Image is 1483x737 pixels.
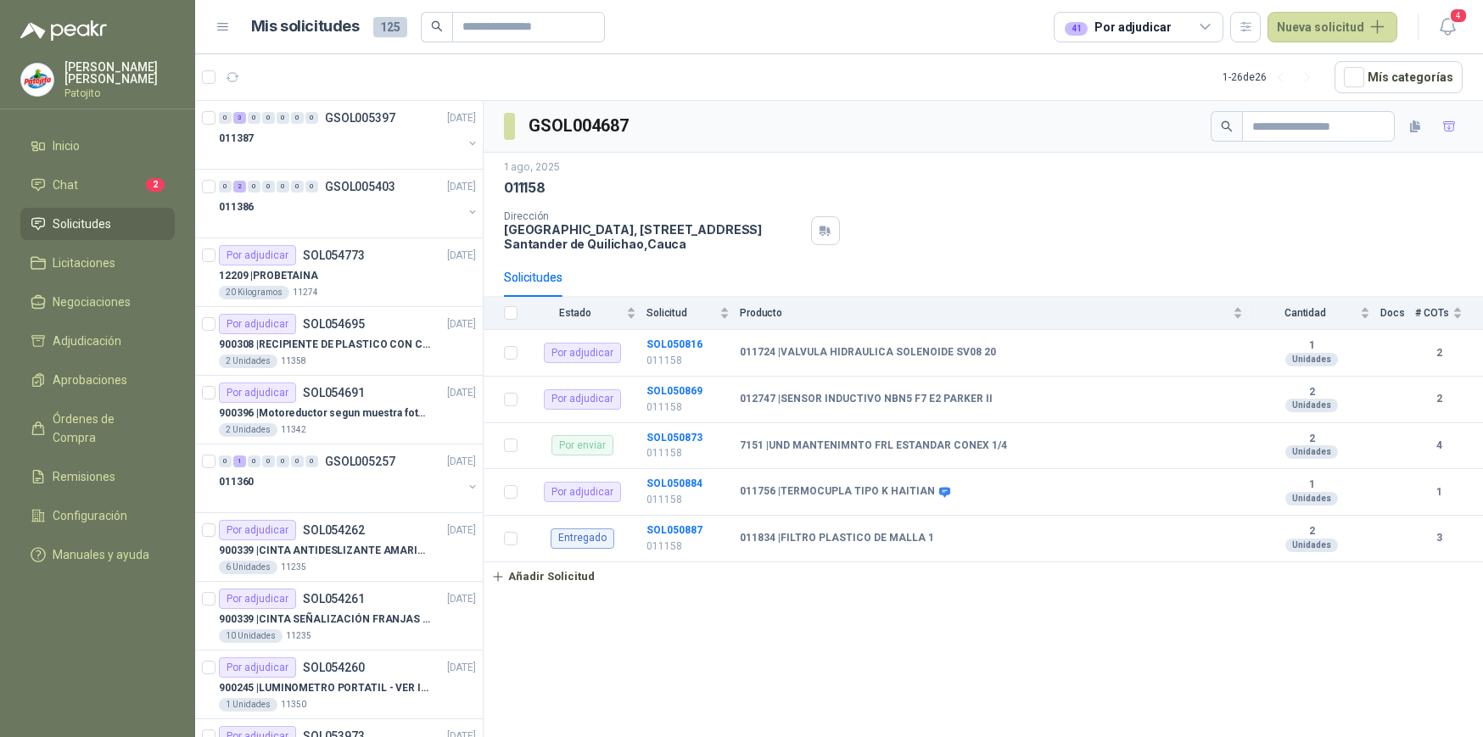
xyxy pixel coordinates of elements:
span: Aprobaciones [53,371,127,389]
p: 011158 [646,445,730,461]
th: Estado [528,297,646,330]
p: Patojito [64,88,175,98]
div: 0 [277,455,289,467]
b: 011756 | TERMOCUPLA TIPO K HAITIAN [740,485,935,499]
b: 2 [1415,345,1463,361]
span: Configuración [53,506,127,525]
div: 2 Unidades [219,355,277,368]
h1: Mis solicitudes [251,14,360,39]
img: Company Logo [21,64,53,96]
div: Unidades [1285,492,1338,505]
p: 11350 [281,698,306,712]
div: 0 [248,455,260,467]
span: Inicio [53,137,80,155]
div: 0 [219,455,232,467]
a: SOL050869 [646,385,702,397]
p: 11274 [293,286,318,299]
a: Solicitudes [20,208,175,240]
a: Por adjudicarSOL054691[DATE] 900396 |Motoreductor segun muestra fotográfica2 Unidades11342 [195,376,483,444]
a: Licitaciones [20,247,175,279]
a: SOL050887 [646,524,702,536]
div: 20 Kilogramos [219,286,289,299]
img: Logo peakr [20,20,107,41]
div: 2 [233,181,246,193]
p: [DATE] [447,522,476,539]
p: 011158 [646,399,730,416]
button: Nueva solicitud [1268,12,1397,42]
p: SOL054773 [303,249,365,261]
a: Añadir Solicitud [484,562,1483,591]
div: 41 [1065,22,1088,36]
div: Por adjudicar [219,657,296,678]
p: 900308 | RECIPIENTE DE PLASTICO CON CAPACIDAD DE 1.8 LT PARA LA EXTRACCIÓN MANUAL DE LIQUIDOS [219,337,430,353]
b: 1 [1253,478,1370,492]
a: Manuales y ayuda [20,539,175,571]
p: 11342 [281,423,306,437]
a: SOL050884 [646,477,702,489]
p: 011158 [646,539,730,555]
span: Estado [528,307,623,319]
p: [DATE] [447,110,476,126]
span: 4 [1449,8,1468,24]
span: Producto [740,307,1229,319]
th: # COTs [1415,297,1483,330]
p: [DATE] [447,454,476,470]
a: Configuración [20,500,175,532]
div: 0 [291,455,304,467]
div: 0 [219,181,232,193]
b: 2 [1253,433,1370,446]
div: Unidades [1285,539,1338,552]
p: 11235 [281,561,306,574]
a: Inicio [20,130,175,162]
p: SOL054260 [303,662,365,673]
a: Por adjudicarSOL054262[DATE] 900339 |CINTA ANTIDESLIZANTE AMARILLA / NEGRA6 Unidades11235 [195,513,483,582]
p: GSOL005403 [325,181,395,193]
div: Entregado [551,528,614,549]
div: Por adjudicar [219,245,296,265]
p: 12209 | PROBETAINA [219,268,318,284]
p: [DATE] [447,316,476,332]
a: 0 3 0 0 0 0 0 GSOL005397[DATE] 011387 [219,108,479,162]
div: Por adjudicar [544,389,621,410]
div: 0 [305,112,318,124]
b: 7151 | UND MANTENIMNTO FRL ESTANDAR CONEX 1/4 [740,439,1007,453]
div: 0 [277,112,289,124]
p: 011386 [219,199,254,215]
span: Solicitudes [53,215,111,233]
p: [DATE] [447,660,476,676]
p: 1 ago, 2025 [504,159,560,176]
div: 0 [305,181,318,193]
span: 2 [146,178,165,192]
p: SOL054691 [303,387,365,399]
span: Solicitud [646,307,716,319]
div: Por adjudicar [219,520,296,540]
span: # COTs [1415,307,1449,319]
a: Por adjudicarSOL054261[DATE] 900339 |CINTA SEÑALIZACIÓN FRANJAS AMARILLAS NEGRA10 Unidades11235 [195,582,483,650]
a: SOL050816 [646,338,702,350]
b: 012747 | SENSOR INDUCTIVO NBN5 F7 E2 PARKER II [740,393,993,406]
a: Por adjudicarSOL054695[DATE] 900308 |RECIPIENTE DE PLASTICO CON CAPACIDAD DE 1.8 LT PARA LA EXTRA... [195,307,483,376]
button: 4 [1432,12,1463,42]
a: 0 2 0 0 0 0 0 GSOL005403[DATE] 011386 [219,176,479,231]
div: 1 - 26 de 26 [1223,64,1321,91]
span: Remisiones [53,467,115,486]
span: Adjudicación [53,332,121,350]
a: Órdenes de Compra [20,403,175,454]
div: 0 [277,181,289,193]
div: 6 Unidades [219,561,277,574]
th: Docs [1380,297,1415,330]
a: Remisiones [20,461,175,493]
div: Por adjudicar [544,343,621,363]
th: Producto [740,297,1253,330]
a: SOL050873 [646,432,702,444]
p: 11358 [281,355,306,368]
div: 0 [262,181,275,193]
p: [DATE] [447,179,476,195]
b: 2 [1415,391,1463,407]
a: Por adjudicarSOL054773[DATE] 12209 |PROBETAINA20 Kilogramos11274 [195,238,483,307]
div: 0 [248,181,260,193]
